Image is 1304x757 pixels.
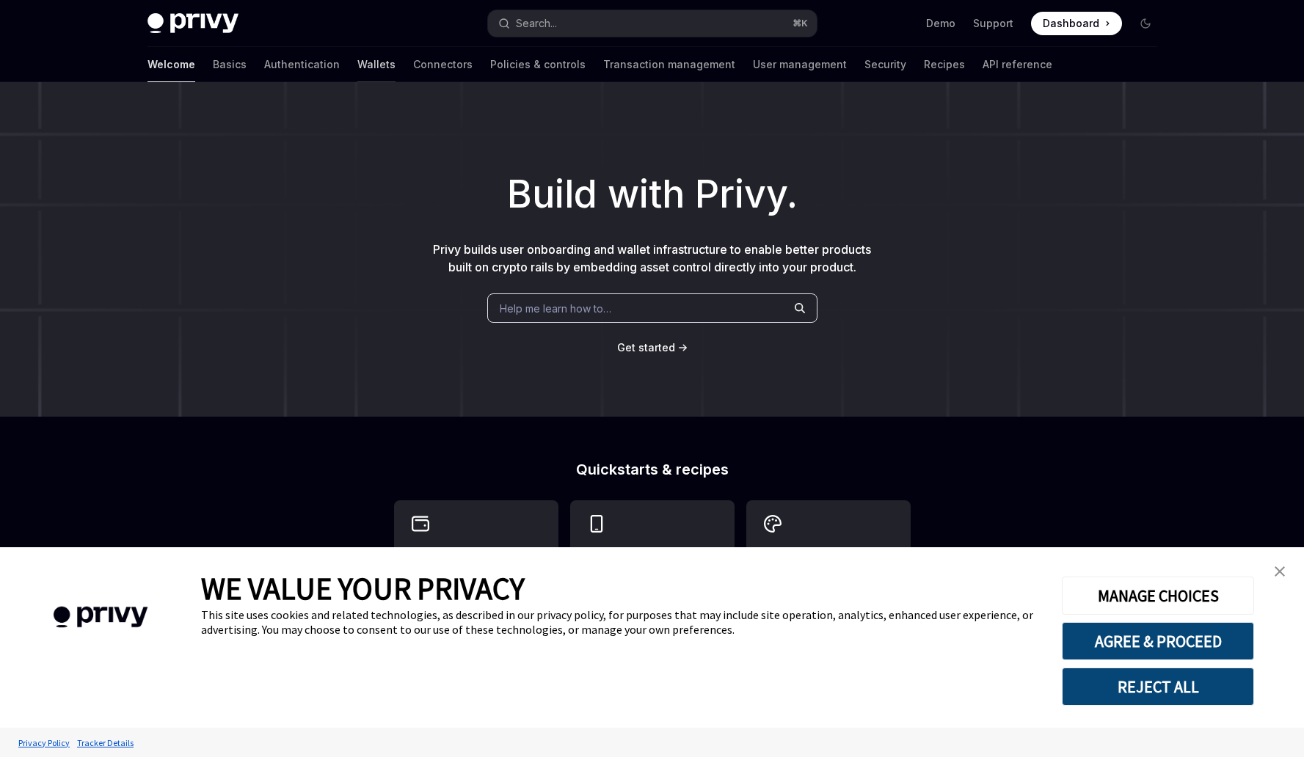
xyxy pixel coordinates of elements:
[1031,12,1122,35] a: Dashboard
[1275,566,1285,577] img: close banner
[201,569,525,607] span: WE VALUE YOUR PRIVACY
[1062,668,1254,706] button: REJECT ALL
[147,47,195,82] a: Welcome
[864,47,906,82] a: Security
[22,585,179,649] img: company logo
[23,166,1281,223] h1: Build with Privy.
[983,47,1052,82] a: API reference
[1062,577,1254,615] button: MANAGE CHOICES
[147,13,238,34] img: dark logo
[1265,557,1294,586] a: close banner
[213,47,247,82] a: Basics
[926,16,955,31] a: Demo
[753,47,847,82] a: User management
[201,607,1040,637] div: This site uses cookies and related technologies, as described in our privacy policy, for purposes...
[617,340,675,355] a: Get started
[500,301,611,316] span: Help me learn how to…
[924,47,965,82] a: Recipes
[413,47,473,82] a: Connectors
[264,47,340,82] a: Authentication
[1134,12,1157,35] button: Toggle dark mode
[1062,622,1254,660] button: AGREE & PROCEED
[617,341,675,354] span: Get started
[1043,16,1099,31] span: Dashboard
[793,18,808,29] span: ⌘ K
[488,10,817,37] button: Open search
[973,16,1013,31] a: Support
[490,47,586,82] a: Policies & controls
[73,730,137,756] a: Tracker Details
[603,47,735,82] a: Transaction management
[394,462,911,477] h2: Quickstarts & recipes
[15,730,73,756] a: Privacy Policy
[746,500,911,650] a: **** *****Whitelabel login, wallets, and user management with your own UI and branding.
[357,47,396,82] a: Wallets
[516,15,557,32] div: Search...
[570,500,735,650] a: **** **** **** ***Use the React Native SDK to build a mobile app on Solana.
[433,242,871,274] span: Privy builds user onboarding and wallet infrastructure to enable better products built on crypto ...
